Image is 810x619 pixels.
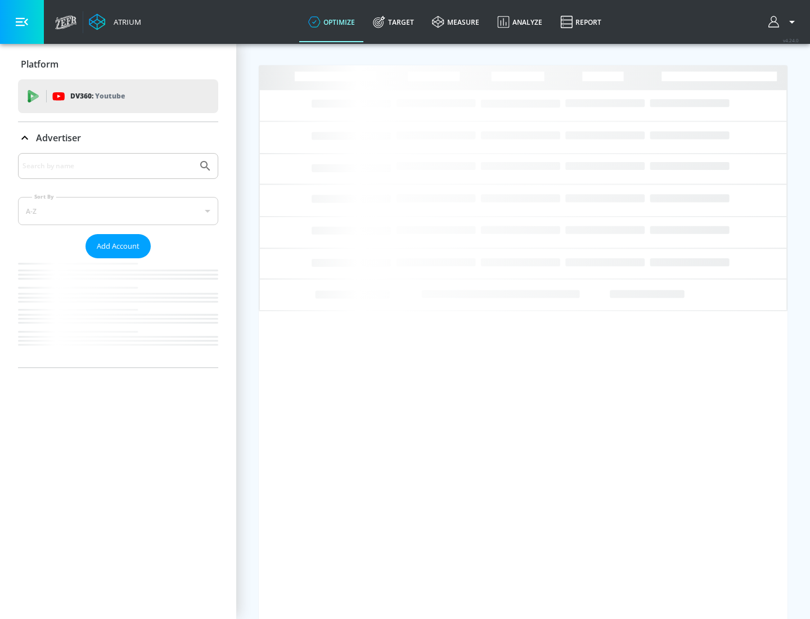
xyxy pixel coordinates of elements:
p: Youtube [95,90,125,102]
nav: list of Advertiser [18,258,218,367]
input: Search by name [22,159,193,173]
p: Platform [21,58,58,70]
div: Advertiser [18,122,218,154]
p: Advertiser [36,132,81,144]
a: Target [364,2,423,42]
span: Add Account [97,240,139,253]
div: Advertiser [18,153,218,367]
div: DV360: Youtube [18,79,218,113]
div: A-Z [18,197,218,225]
p: DV360: [70,90,125,102]
a: Atrium [89,14,141,30]
a: Report [551,2,610,42]
div: Atrium [109,17,141,27]
span: v 4.24.0 [783,37,799,43]
div: Platform [18,48,218,80]
a: optimize [299,2,364,42]
a: Analyze [488,2,551,42]
label: Sort By [32,193,56,200]
a: measure [423,2,488,42]
button: Add Account [85,234,151,258]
